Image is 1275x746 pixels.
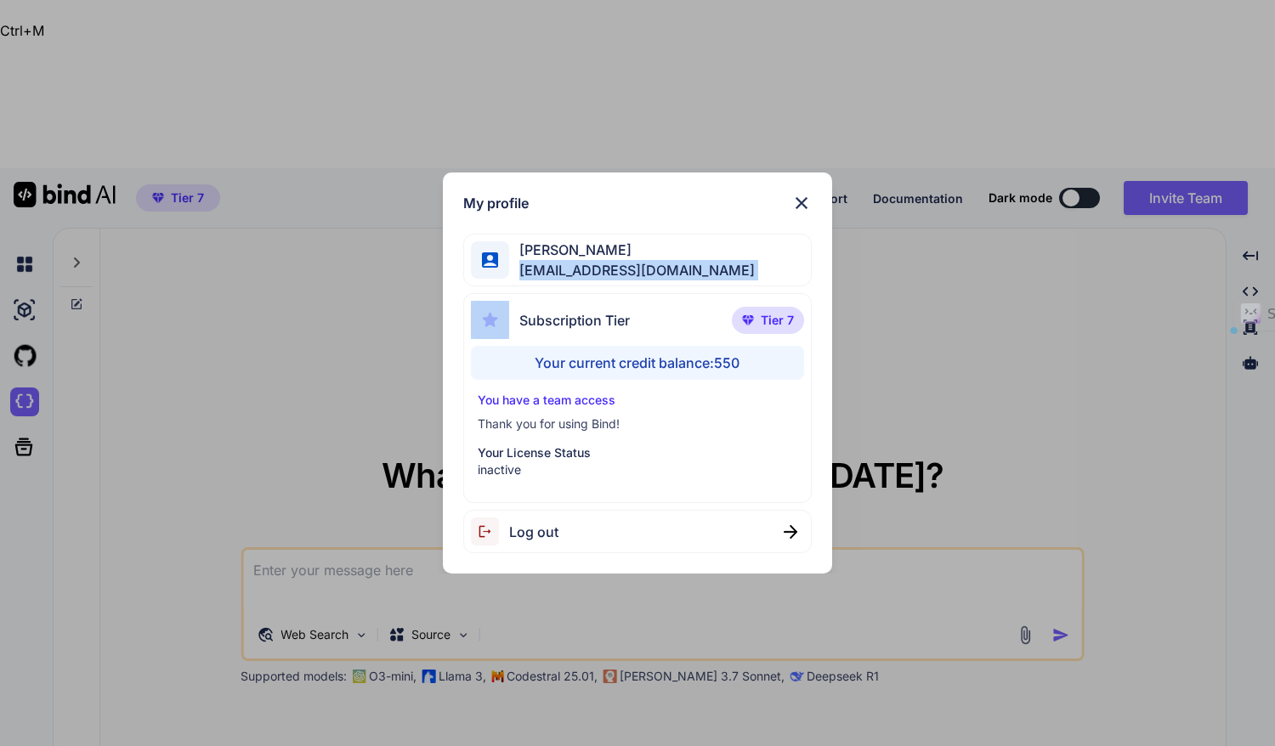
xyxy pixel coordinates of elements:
img: premium [742,315,754,325]
span: [PERSON_NAME] [509,240,755,260]
span: Log out [509,522,558,542]
p: Your License Status [478,444,797,461]
span: Tier 7 [761,312,794,329]
img: logout [471,517,509,545]
div: Your current credit balance: 550 [471,346,804,380]
p: You have a team access [478,392,797,409]
h1: My profile [463,193,529,213]
img: close [784,525,797,539]
span: Subscription Tier [519,310,630,331]
img: subscription [471,301,509,339]
p: inactive [478,461,797,478]
span: [EMAIL_ADDRESS][DOMAIN_NAME] [509,260,755,280]
p: Thank you for using Bind! [478,415,797,432]
img: close [791,193,812,213]
img: profile [482,252,498,268]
